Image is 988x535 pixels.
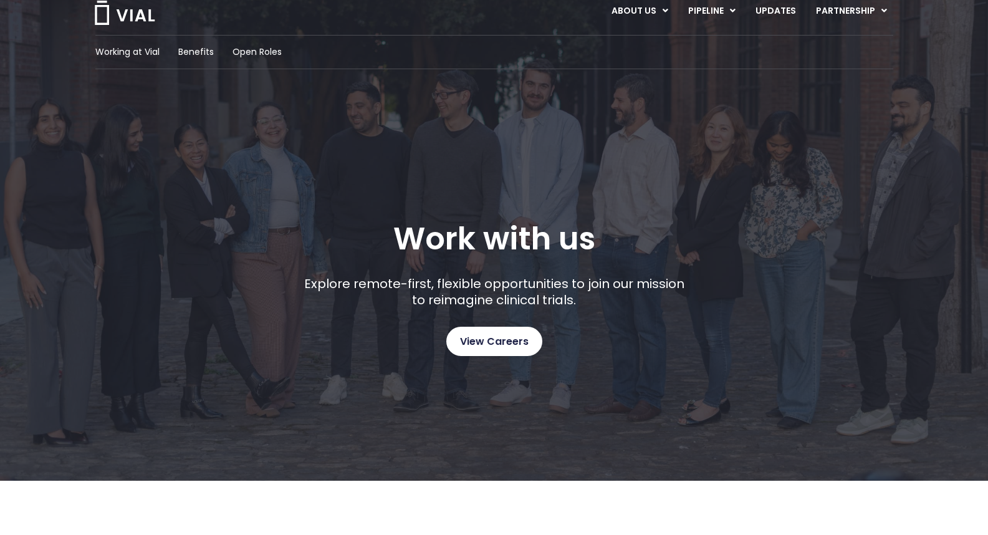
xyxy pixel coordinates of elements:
[178,46,214,59] a: Benefits
[393,221,595,257] h1: Work with us
[233,46,282,59] a: Open Roles
[602,1,678,22] a: ABOUT USMenu Toggle
[299,276,689,308] p: Explore remote-first, flexible opportunities to join our mission to reimagine clinical trials.
[446,327,542,356] a: View Careers
[806,1,897,22] a: PARTNERSHIPMenu Toggle
[94,1,156,25] img: Vial Logo
[95,46,160,59] a: Working at Vial
[678,1,745,22] a: PIPELINEMenu Toggle
[746,1,805,22] a: UPDATES
[460,334,529,350] span: View Careers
